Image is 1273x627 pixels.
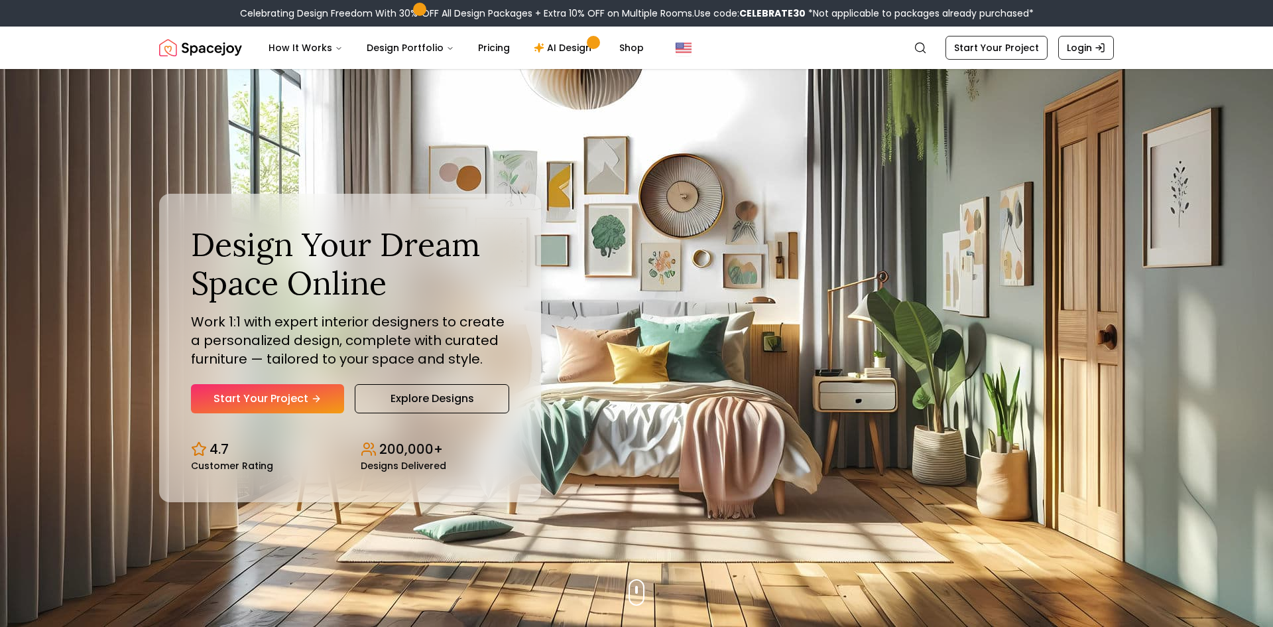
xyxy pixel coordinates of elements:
[676,40,692,56] img: United States
[159,35,242,61] img: Spacejoy Logo
[191,429,509,470] div: Design stats
[694,7,806,20] span: Use code:
[355,384,509,413] a: Explore Designs
[739,7,806,20] b: CELEBRATE30
[361,461,446,470] small: Designs Delivered
[379,440,443,458] p: 200,000+
[191,313,509,368] p: Work 1:1 with expert interior designers to create a personalized design, complete with curated fu...
[210,440,229,458] p: 4.7
[356,35,465,61] button: Design Portfolio
[159,27,1114,69] nav: Global
[806,7,1034,20] span: *Not applicable to packages already purchased*
[258,35,654,61] nav: Main
[609,35,654,61] a: Shop
[191,461,273,470] small: Customer Rating
[191,384,344,413] a: Start Your Project
[523,35,606,61] a: AI Design
[191,226,509,302] h1: Design Your Dream Space Online
[467,35,520,61] a: Pricing
[240,7,1034,20] div: Celebrating Design Freedom With 30% OFF All Design Packages + Extra 10% OFF on Multiple Rooms.
[945,36,1048,60] a: Start Your Project
[1058,36,1114,60] a: Login
[258,35,353,61] button: How It Works
[159,35,242,61] a: Spacejoy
